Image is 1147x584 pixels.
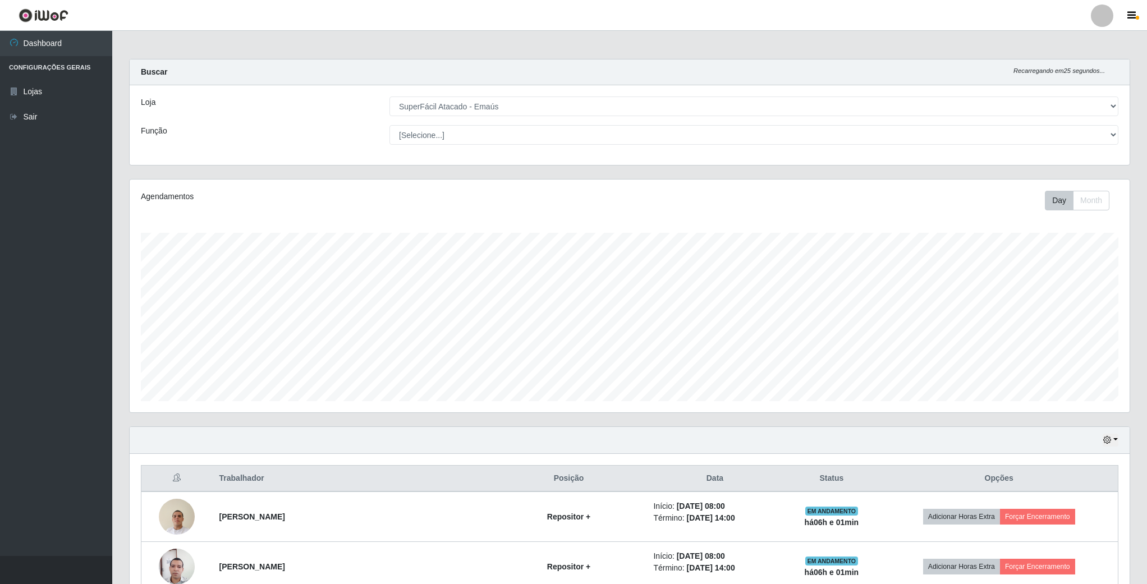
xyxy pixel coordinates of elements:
span: EM ANDAMENTO [805,507,859,516]
strong: [PERSON_NAME] [219,562,285,571]
div: Toolbar with button groups [1045,191,1118,210]
li: Início: [653,550,776,562]
button: Adicionar Horas Extra [923,559,1000,574]
li: Término: [653,562,776,574]
button: Day [1045,191,1073,210]
th: Posição [491,466,647,492]
time: [DATE] 14:00 [687,563,735,572]
strong: [PERSON_NAME] [219,512,285,521]
label: Função [141,125,167,137]
th: Opções [880,466,1118,492]
button: Forçar Encerramento [1000,559,1075,574]
div: First group [1045,191,1109,210]
strong: Buscar [141,67,167,76]
strong: há 06 h e 01 min [805,518,859,527]
strong: há 06 h e 01 min [805,568,859,577]
th: Data [646,466,783,492]
strong: Repositor + [547,562,590,571]
th: Status [783,466,880,492]
button: Adicionar Horas Extra [923,509,1000,525]
button: Month [1073,191,1109,210]
strong: Repositor + [547,512,590,521]
i: Recarregando em 25 segundos... [1013,67,1105,74]
time: [DATE] 14:00 [687,513,735,522]
div: Agendamentos [141,191,538,203]
li: Término: [653,512,776,524]
li: Início: [653,500,776,512]
span: EM ANDAMENTO [805,557,859,565]
th: Trabalhador [213,466,491,492]
button: Forçar Encerramento [1000,509,1075,525]
img: 1736442351391.jpeg [159,493,195,540]
label: Loja [141,96,155,108]
img: CoreUI Logo [19,8,68,22]
time: [DATE] 08:00 [677,551,725,560]
time: [DATE] 08:00 [677,502,725,511]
